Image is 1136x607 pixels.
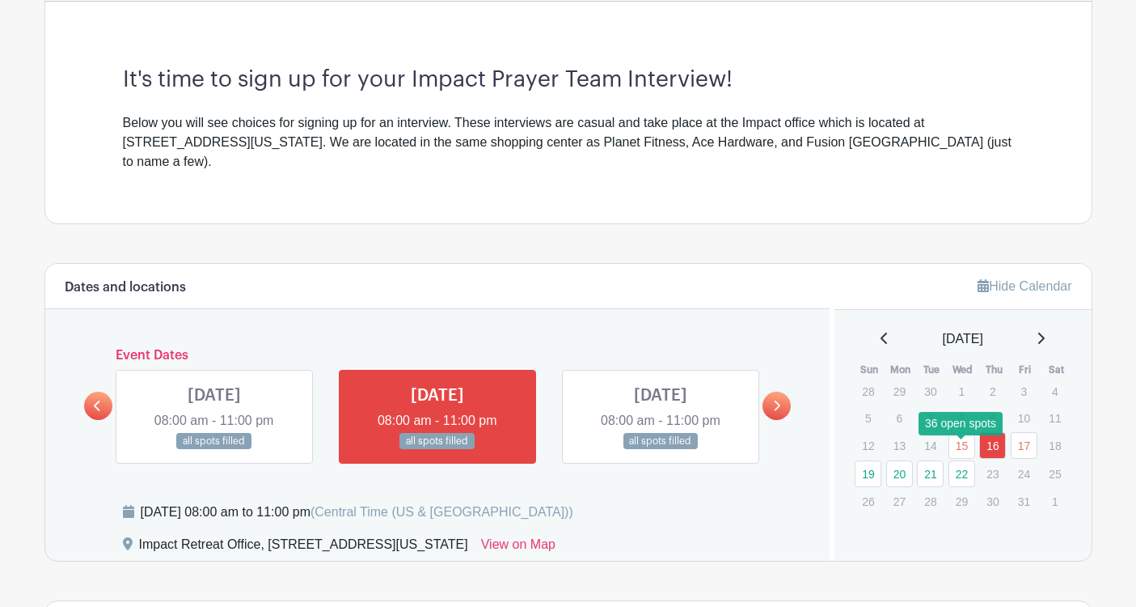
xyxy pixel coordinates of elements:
p: 13 [886,433,913,458]
p: 31 [1011,489,1037,514]
a: 17 [1011,432,1037,459]
a: View on Map [481,535,555,561]
h6: Event Dates [112,348,763,363]
div: Below you will see choices for signing up for an interview. These interviews are casual and take ... [123,113,1014,172]
h6: Dates and locations [65,280,186,295]
p: 10 [1011,405,1037,431]
h3: It's time to sign up for your Impact Prayer Team Interview! [123,66,1014,94]
p: 30 [917,379,944,404]
th: Sat [1041,362,1072,378]
p: 26 [855,489,881,514]
th: Fri [1010,362,1041,378]
p: 2 [979,379,1006,404]
p: 28 [855,379,881,404]
th: Tue [916,362,948,378]
a: 20 [886,461,913,487]
p: 25 [1041,461,1068,486]
p: 11 [1041,405,1068,431]
p: 14 [917,433,944,458]
a: 21 [917,461,944,487]
p: 24 [1011,461,1037,486]
div: 36 open spots [919,412,1003,435]
p: 12 [855,433,881,458]
a: 19 [855,461,881,487]
p: 6 [886,405,913,431]
p: 1 [1041,489,1068,514]
p: 30 [979,489,1006,514]
p: 1 [948,379,975,404]
a: 16 [979,432,1006,459]
p: 29 [948,489,975,514]
th: Wed [948,362,979,378]
p: 7 [917,405,944,431]
div: [DATE] 08:00 am to 11:00 pm [141,503,573,522]
p: 29 [886,379,913,404]
p: 4 [1041,379,1068,404]
a: 15 [948,432,975,459]
p: 28 [917,489,944,514]
th: Sun [854,362,885,378]
p: 18 [1041,433,1068,458]
p: 27 [886,489,913,514]
span: [DATE] [943,329,983,349]
a: Hide Calendar [978,279,1071,293]
div: Impact Retreat Office, [STREET_ADDRESS][US_STATE] [139,535,468,561]
span: (Central Time (US & [GEOGRAPHIC_DATA])) [310,505,573,519]
a: 22 [948,461,975,487]
th: Thu [978,362,1010,378]
p: 8 [948,405,975,431]
p: 9 [979,405,1006,431]
th: Mon [885,362,917,378]
p: 3 [1011,379,1037,404]
p: 23 [979,461,1006,486]
p: 5 [855,405,881,431]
